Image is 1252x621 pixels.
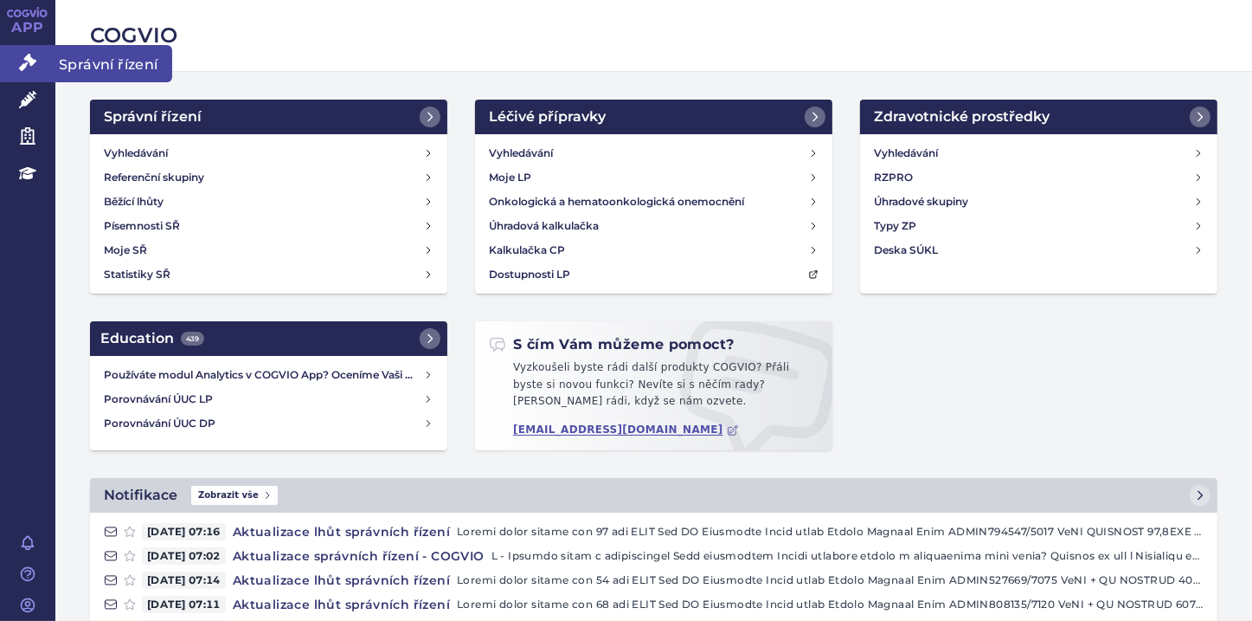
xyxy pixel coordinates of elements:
span: Zobrazit vše [191,486,278,505]
a: Písemnosti SŘ [97,214,440,238]
a: RZPRO [867,165,1210,190]
h4: Porovnávání ÚUC LP [104,391,423,408]
p: L - Ipsumdo sitam c adipiscingel Sedd eiusmodtem Incidi utlabore etdolo m aliquaenima mini venia?... [491,547,1204,565]
h4: Aktualizace lhůt správních řízení [226,572,457,589]
h4: Běžící lhůty [104,193,164,210]
a: Vyhledávání [867,141,1210,165]
h4: Aktualizace správních řízení - COGVIO [226,547,491,565]
h2: Zdravotnické prostředky [874,107,1050,127]
h2: Léčivé přípravky [489,107,606,127]
h2: Education [100,328,204,349]
a: Úhradová kalkulačka [482,214,825,238]
h4: Typy ZP [874,217,916,235]
h4: Vyhledávání [104,145,168,162]
h4: Vyhledávání [489,145,553,162]
h4: Porovnávání ÚUC DP [104,415,423,432]
a: Dostupnosti LP [482,262,825,287]
a: Kalkulačka CP [482,238,825,262]
h4: Moje SŘ [104,242,147,259]
h4: Kalkulačka CP [489,242,565,259]
a: [EMAIL_ADDRESS][DOMAIN_NAME] [513,424,739,437]
a: Statistiky SŘ [97,262,440,287]
a: Typy ZP [867,214,1210,238]
h4: Úhradová kalkulačka [489,217,599,235]
a: Education439 [90,321,447,356]
a: NotifikaceZobrazit vše [90,478,1217,513]
h4: Aktualizace lhůt správních řízení [226,523,457,540]
span: [DATE] 07:02 [142,547,226,565]
a: Správní řízení [90,100,447,134]
h4: Vyhledávání [874,145,938,162]
h4: Dostupnosti LP [489,266,570,283]
span: [DATE] 07:14 [142,572,226,589]
h2: Správní řízení [104,107,202,127]
h4: Používáte modul Analytics v COGVIO App? Oceníme Vaši zpětnou vazbu! [104,366,423,384]
h2: COGVIO [90,21,1217,50]
a: Vyhledávání [97,141,440,165]
a: Deska SÚKL [867,238,1210,262]
a: Úhradové skupiny [867,190,1210,214]
h4: Deska SÚKL [874,242,938,259]
h4: Statistiky SŘ [104,266,170,283]
a: Moje LP [482,165,825,190]
a: Porovnávání ÚUC DP [97,411,440,436]
h4: RZPRO [874,169,913,186]
a: Onkologická a hematoonkologická onemocnění [482,190,825,214]
h4: Aktualizace lhůt správních řízení [226,596,457,613]
a: Zdravotnické prostředky [860,100,1217,134]
h4: Referenční skupiny [104,169,204,186]
p: Loremi dolor sitame con 68 adi ELIT Sed DO Eiusmodte Incid utlab Etdolo Magnaal Enim ADMIN808135/... [457,596,1204,613]
h4: Písemnosti SŘ [104,217,180,235]
a: Porovnávání ÚUC LP [97,387,440,411]
h2: S čím Vám můžeme pomoct? [489,335,735,354]
h4: Moje LP [489,169,531,186]
a: Běžící lhůty [97,190,440,214]
h4: Onkologická a hematoonkologická onemocnění [489,193,744,210]
span: 439 [181,332,204,346]
a: Léčivé přípravky [475,100,832,134]
p: Vyzkoušeli byste rádi další produkty COGVIO? Přáli byste si novou funkci? Nevíte si s něčím rady?... [489,359,819,417]
a: Moje SŘ [97,238,440,262]
p: Loremi dolor sitame con 54 adi ELIT Sed DO Eiusmodte Incid utlab Etdolo Magnaal Enim ADMIN527669/... [457,572,1204,589]
h2: Notifikace [104,485,177,506]
a: Referenční skupiny [97,165,440,190]
a: Vyhledávání [482,141,825,165]
h4: Úhradové skupiny [874,193,968,210]
p: Loremi dolor sitame con 97 adi ELIT Sed DO Eiusmodte Incid utlab Etdolo Magnaal Enim ADMIN794547/... [457,523,1204,540]
span: Správní řízení [55,45,172,81]
a: Používáte modul Analytics v COGVIO App? Oceníme Vaši zpětnou vazbu! [97,363,440,387]
span: [DATE] 07:11 [142,596,226,613]
span: [DATE] 07:16 [142,523,226,540]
